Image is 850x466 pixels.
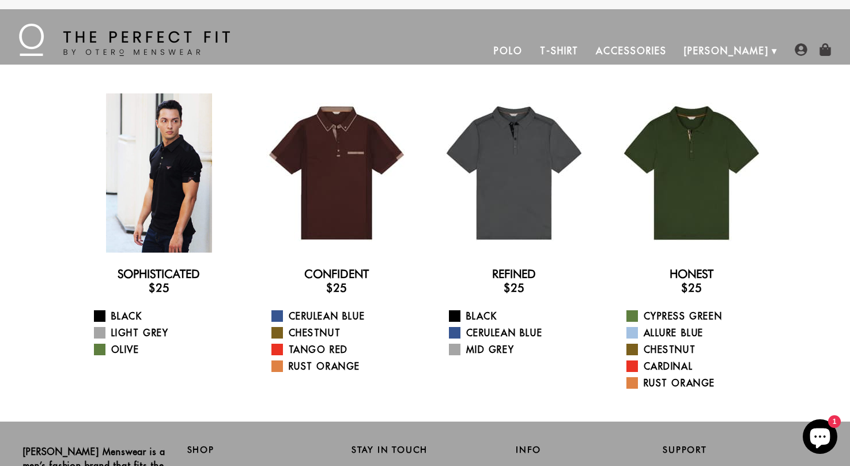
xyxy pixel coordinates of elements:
h2: Stay in Touch [352,445,498,455]
a: Olive [94,343,239,356]
a: Cypress Green [626,309,771,323]
a: Allure Blue [626,326,771,340]
h2: Shop [187,445,334,455]
a: Tango Red [271,343,416,356]
h3: $25 [80,281,239,295]
a: Cerulean Blue [271,309,416,323]
h3: $25 [435,281,594,295]
a: Accessories [587,37,675,65]
a: Black [94,309,239,323]
a: Cerulean Blue [449,326,594,340]
a: Mid Grey [449,343,594,356]
a: Rust Orange [271,359,416,373]
a: Light Grey [94,326,239,340]
h3: $25 [257,281,416,295]
h2: Info [516,445,663,455]
a: Chestnut [271,326,416,340]
a: Sophisticated [118,267,200,281]
a: Cardinal [626,359,771,373]
img: shopping-bag-icon.png [819,43,832,56]
a: Refined [492,267,536,281]
a: T-Shirt [531,37,587,65]
inbox-online-store-chat: Shopify online store chat [799,419,841,457]
h2: Support [663,445,827,455]
a: Chestnut [626,343,771,356]
a: Polo [485,37,531,65]
img: The Perfect Fit - by Otero Menswear - Logo [19,24,230,56]
a: Black [449,309,594,323]
a: Rust Orange [626,376,771,390]
a: Honest [670,267,713,281]
a: Confident [304,267,369,281]
img: user-account-icon.png [795,43,807,56]
h3: $25 [612,281,771,295]
a: [PERSON_NAME] [675,37,777,65]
